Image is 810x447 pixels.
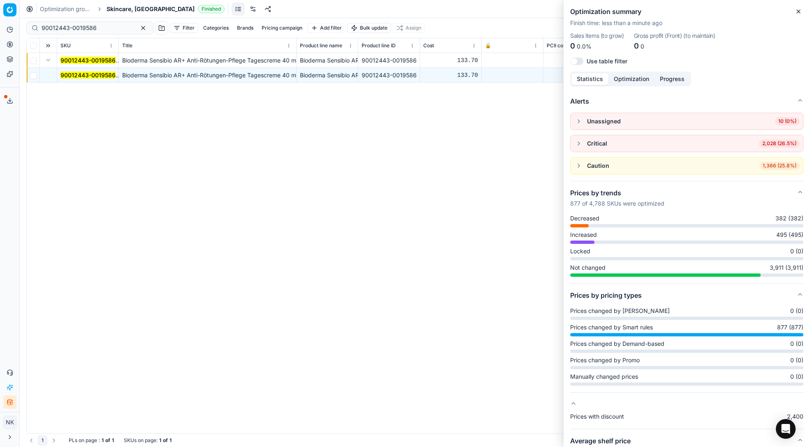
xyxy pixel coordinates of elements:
[570,231,597,239] span: Increased
[122,72,297,79] span: Bioderma Sensibio AR+ Anti-Rötungen-Pflege Tagescreme 40 ml
[634,33,715,39] dt: Gross profit (Front) (to maintain)
[38,435,47,445] button: 1
[122,57,297,64] span: Bioderma Sensibio AR+ Anti-Rötungen-Pflege Tagescreme 40 ml
[198,5,225,13] span: Finished
[362,42,396,49] span: Product line ID
[570,90,803,113] button: Alerts
[770,264,803,272] span: 3,911 (3,911)
[26,435,59,445] nav: pagination
[570,412,624,421] span: Prices with discount
[570,323,653,331] span: Prices changed by Smart rules
[107,5,225,13] span: Skincare, [GEOGRAPHIC_DATA]Finished
[571,73,608,85] button: Statistics
[26,435,36,445] button: Go to previous page
[40,5,93,13] a: Optimization groups
[577,43,592,50] span: 0.0%
[776,231,803,239] span: 495 (495)
[654,73,690,85] button: Progress
[60,57,116,64] mark: 90012443-0019586
[790,373,803,381] span: 0 (0)
[608,73,654,85] button: Optimization
[423,56,478,65] div: 133.70
[790,247,803,255] span: 0 (0)
[485,42,491,49] span: 🔒
[570,214,599,222] span: Decreased
[69,437,114,444] div: :
[40,5,225,13] nav: breadcrumb
[570,113,803,181] div: Alerts
[347,23,391,33] button: Bulk update
[570,373,638,381] span: Manually changed prices
[124,437,158,444] span: SKUs on page :
[258,23,306,33] button: Pricing campaign
[570,284,803,307] button: Prices by pricing types
[634,42,639,50] span: 0
[60,56,116,65] button: 90012443-0019586
[200,23,232,33] button: Categories
[775,117,800,125] span: 10 (0%)
[570,356,640,364] span: Prices changed by Promo
[159,437,161,444] strong: 1
[362,71,416,79] div: 90012443-0019586
[570,199,664,208] p: 877 of 4,788 SKUs were optimized
[570,181,803,214] button: Prices by trends877 of 4,788 SKUs were optimized
[570,42,575,50] span: 0
[570,33,624,39] dt: Sales items (to grow)
[570,264,606,272] span: Not changed
[587,117,621,125] div: Unassigned
[790,307,803,315] span: 0 (0)
[393,23,425,33] button: Assign
[234,23,257,33] button: Brands
[777,323,803,331] span: 877 (877)
[42,24,132,32] input: Search by SKU or title
[790,356,803,364] span: 0 (0)
[60,42,71,49] span: SKU
[790,340,803,348] span: 0 (0)
[776,419,796,439] div: Open Intercom Messenger
[423,71,478,79] div: 133.70
[3,416,16,429] button: NK
[300,56,355,65] div: Bioderma Sensibio AR+ Anti-Rötungen-Pflege Tagescreme 40 ml
[570,19,803,27] p: Finish time : less than a minute ago
[105,437,110,444] strong: of
[43,55,53,65] button: Expand
[362,56,416,65] div: 90012443-0019586
[43,41,53,51] button: Expand all
[49,435,59,445] button: Go to next page
[787,412,803,421] span: 2,400
[570,307,803,392] div: Prices by pricing types
[4,416,16,428] span: NK
[60,72,116,79] mark: 90012443-0019586
[423,42,434,49] span: Cost
[587,58,627,64] label: Use table filter
[547,56,601,65] div: 133.70
[300,71,355,79] div: Bioderma Sensibio AR+ Anti-Rötungen-Pflege Tagescreme 40 ml
[170,23,198,33] button: Filter
[60,71,116,79] button: 90012443-0019586
[112,437,114,444] strong: 1
[570,307,670,315] span: Prices changed by [PERSON_NAME]
[69,437,97,444] span: PLs on page
[570,7,803,16] h2: Optimization summary
[169,437,172,444] strong: 1
[759,162,800,170] span: 1,366 (25.8%)
[102,437,104,444] strong: 1
[107,5,195,13] span: Skincare, [GEOGRAPHIC_DATA]
[547,42,567,49] span: PCII cost
[300,42,342,49] span: Product line name
[122,42,132,49] span: Title
[307,23,346,33] button: Add filter
[587,139,607,148] div: Critical
[775,214,803,222] span: 382 (382)
[570,340,664,348] span: Prices changed by Demand-based
[570,214,803,283] div: Prices by trends877 of 4,788 SKUs were optimized
[587,162,609,170] div: Caution
[163,437,168,444] strong: of
[570,247,590,255] span: Locked
[570,188,664,198] h5: Prices by trends
[641,43,644,50] span: 0
[759,139,800,148] span: 2,028 (26.5%)
[547,71,601,79] div: 133.70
